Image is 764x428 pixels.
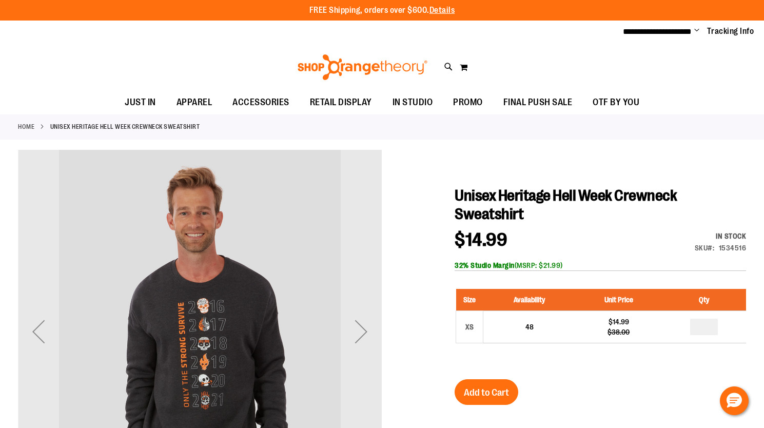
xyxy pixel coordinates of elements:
th: Size [456,289,483,311]
span: ACCESSORIES [232,91,289,114]
span: Add to Cart [464,387,509,398]
span: RETAIL DISPLAY [310,91,372,114]
span: $14.99 [455,229,507,250]
a: IN STUDIO [382,91,443,114]
th: Unit Price [575,289,661,311]
div: (MSRP: $21.99) [455,260,746,270]
a: PROMO [443,91,493,114]
th: Availability [483,289,576,311]
a: ACCESSORIES [222,91,300,114]
a: FINAL PUSH SALE [493,91,583,114]
p: FREE Shipping, orders over $600. [309,5,455,16]
strong: SKU [695,244,715,252]
a: Tracking Info [707,26,754,37]
a: Home [18,122,34,131]
span: APPAREL [177,91,212,114]
div: Availability [695,231,747,241]
b: 32% Studio Margin [455,261,515,269]
a: JUST IN [114,91,166,114]
span: PROMO [453,91,483,114]
span: JUST IN [125,91,156,114]
div: In stock [695,231,747,241]
div: $38.00 [580,327,656,337]
a: OTF BY YOU [582,91,650,114]
div: 1534516 [719,243,747,253]
span: 48 [525,323,534,331]
button: Hello, have a question? Let’s chat. [720,386,749,415]
img: Shop Orangetheory [296,54,429,80]
span: FINAL PUSH SALE [503,91,573,114]
button: Add to Cart [455,379,518,405]
div: $14.99 [580,317,656,327]
th: Qty [662,289,746,311]
a: Details [429,6,455,15]
a: RETAIL DISPLAY [300,91,382,114]
span: OTF BY YOU [593,91,639,114]
span: Unisex Heritage Hell Week Crewneck Sweatshirt [455,187,677,223]
button: Account menu [694,26,699,36]
a: APPAREL [166,91,223,114]
div: XS [462,319,477,335]
span: IN STUDIO [393,91,433,114]
strong: Unisex Heritage Hell Week Crewneck Sweatshirt [50,122,200,131]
